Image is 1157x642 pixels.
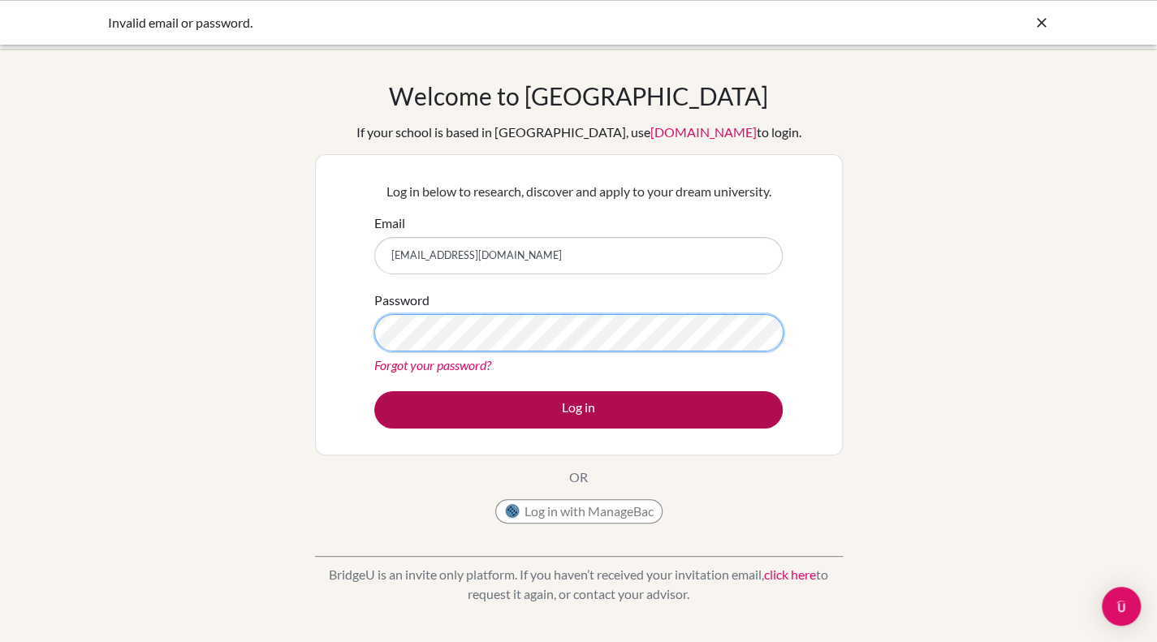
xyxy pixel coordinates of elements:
[374,291,430,310] label: Password
[389,81,768,110] h1: Welcome to [GEOGRAPHIC_DATA]
[569,467,588,487] p: OR
[374,213,405,233] label: Email
[374,391,783,429] button: Log in
[495,499,663,524] button: Log in with ManageBac
[1102,587,1141,626] div: Open Intercom Messenger
[374,357,491,373] a: Forgot your password?
[374,182,783,201] p: Log in below to research, discover and apply to your dream university.
[356,123,801,142] div: If your school is based in [GEOGRAPHIC_DATA], use to login.
[315,565,843,604] p: BridgeU is an invite only platform. If you haven’t received your invitation email, to request it ...
[650,124,757,140] a: [DOMAIN_NAME]
[764,567,816,582] a: click here
[108,13,806,32] div: Invalid email or password.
